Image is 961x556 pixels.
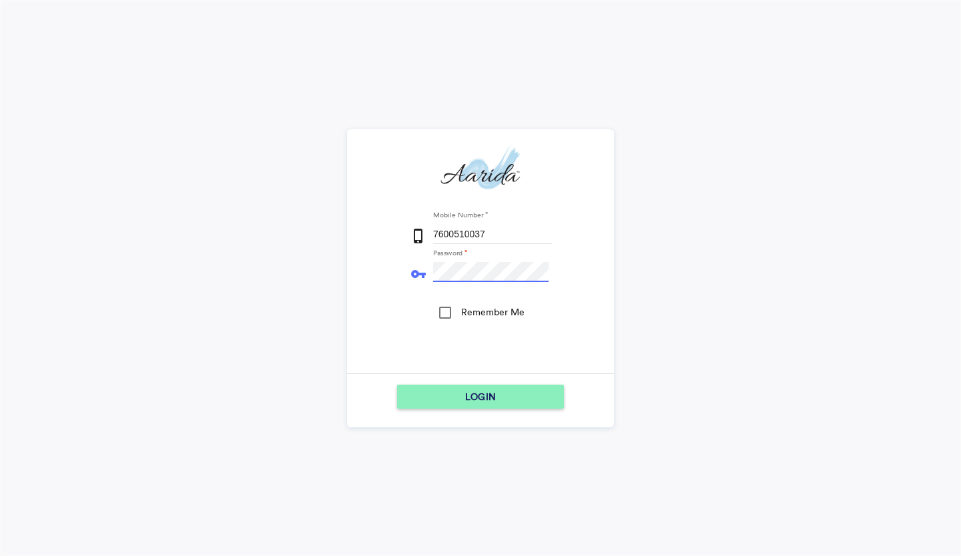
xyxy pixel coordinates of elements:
button: LOGIN [397,385,564,409]
md-icon: phone_iphone [410,228,426,244]
md-checkbox: Remember Me [437,299,525,331]
img: aarida-optimized.png [440,144,520,194]
span: LOGIN [465,385,496,409]
md-icon: vpn_key [410,266,426,282]
div: Remember Me [461,305,525,319]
